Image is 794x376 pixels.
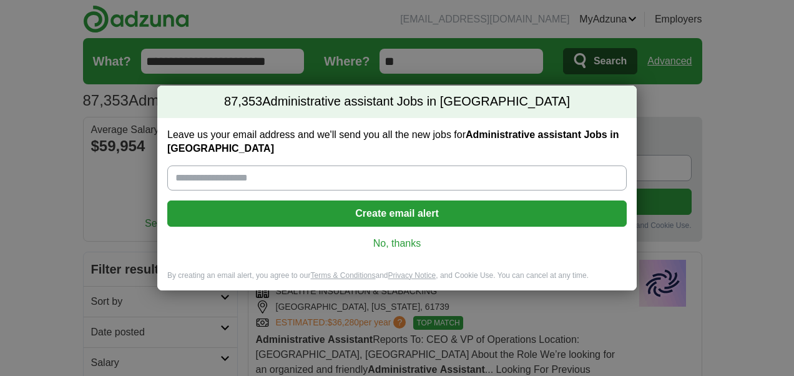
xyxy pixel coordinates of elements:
[224,93,262,111] span: 87,353
[388,271,436,280] a: Privacy Notice
[177,237,617,250] a: No, thanks
[310,271,375,280] a: Terms & Conditions
[157,86,637,118] h2: Administrative assistant Jobs in [GEOGRAPHIC_DATA]
[167,128,627,156] label: Leave us your email address and we'll send you all the new jobs for
[167,200,627,227] button: Create email alert
[167,129,619,154] strong: Administrative assistant Jobs in [GEOGRAPHIC_DATA]
[157,270,637,291] div: By creating an email alert, you agree to our and , and Cookie Use. You can cancel at any time.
